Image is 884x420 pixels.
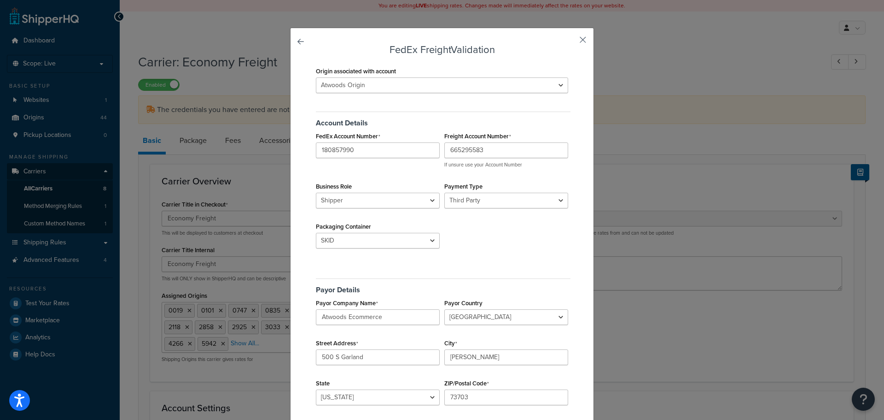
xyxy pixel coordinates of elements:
[444,300,483,307] label: Payor Country
[316,340,358,347] label: Street Address
[444,183,483,190] label: Payment Type
[316,278,570,294] h5: Payor Details
[316,133,380,140] label: FedEx Account Number
[444,161,568,168] p: If unsure use your Account Number
[316,112,570,127] h5: Account Details
[316,380,330,387] label: State
[316,68,396,75] label: Origin associated with account
[316,183,352,190] label: Business Role
[444,380,489,387] label: ZIP/Postal Code
[444,133,511,140] label: Freight Account Number
[316,223,371,230] label: Packaging Container
[314,44,570,55] h3: FedEx Freight Validation
[444,340,457,347] label: City
[316,300,378,307] label: Payor Company Name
